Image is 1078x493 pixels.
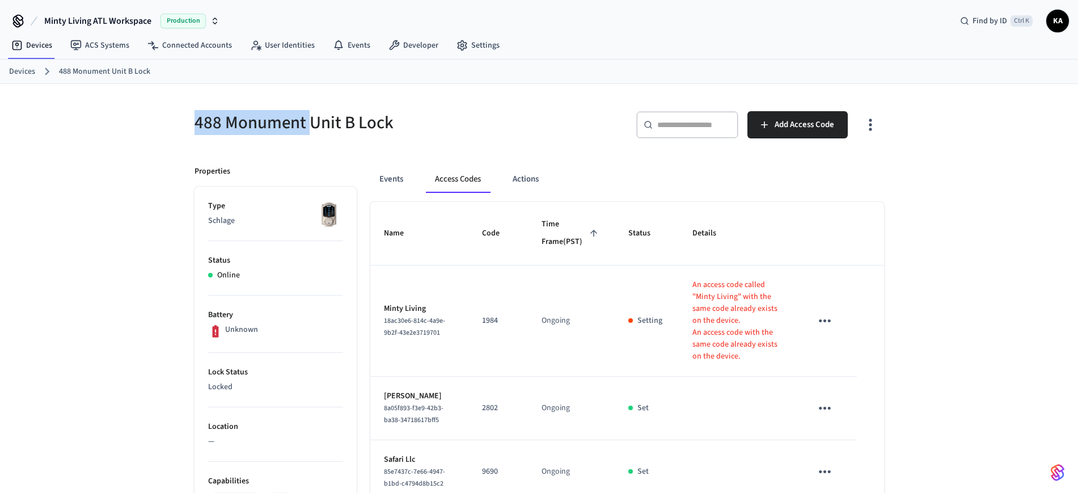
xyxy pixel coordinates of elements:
p: Lock Status [208,366,343,378]
h5: 488 Monument Unit B Lock [195,111,532,134]
p: Location [208,421,343,433]
p: Battery [208,309,343,321]
span: 85e7437c-7e66-4947-b1bd-c4794d8b15c2 [384,467,445,488]
p: Status [208,255,343,267]
td: Ongoing [528,266,615,377]
p: Properties [195,166,230,178]
span: 18ac30e6-814c-4a9e-9b2f-43e2e3719701 [384,316,445,338]
span: Minty Living ATL Workspace [44,14,151,28]
img: Schlage Sense Smart Deadbolt with Camelot Trim, Front [315,200,343,229]
p: Unknown [225,324,258,336]
a: Events [324,35,379,56]
p: — [208,436,343,448]
span: Status [628,225,665,242]
a: Devices [9,66,35,78]
span: KA [1047,11,1068,31]
div: ant example [370,166,884,193]
a: Settings [447,35,509,56]
p: An access code called "Minty Living" with the same code already exists on the device. [692,279,784,327]
a: Devices [2,35,61,56]
p: 9690 [482,466,514,478]
td: Ongoing [528,377,615,440]
p: Set [637,402,649,414]
p: Locked [208,381,343,393]
a: Developer [379,35,447,56]
p: Type [208,200,343,212]
span: Find by ID [973,15,1007,27]
button: KA [1046,10,1069,32]
p: Set [637,466,649,478]
div: Find by IDCtrl K [951,11,1042,31]
span: Code [482,225,514,242]
a: 488 Monument Unit B Lock [59,66,150,78]
button: Add Access Code [747,111,848,138]
span: 8a05f893-f3e9-42b3-ba38-34718617bff5 [384,403,443,425]
span: Production [160,14,206,28]
p: An access code with the same code already exists on the device. [692,327,784,363]
span: Ctrl K [1011,15,1033,27]
p: 1984 [482,315,514,327]
span: Details [692,225,731,242]
button: Actions [504,166,548,193]
img: SeamLogoGradient.69752ec5.svg [1051,463,1064,482]
p: Schlage [208,215,343,227]
a: Connected Accounts [138,35,241,56]
a: ACS Systems [61,35,138,56]
p: Capabilities [208,475,343,487]
a: User Identities [241,35,324,56]
p: Online [217,269,240,281]
p: Minty Living [384,303,455,315]
p: Setting [637,315,662,327]
span: Time Frame(PST) [542,216,601,251]
p: Safari Llc [384,454,455,466]
button: Events [370,166,412,193]
p: 2802 [482,402,514,414]
button: Access Codes [426,166,490,193]
p: [PERSON_NAME] [384,390,455,402]
span: Name [384,225,418,242]
span: Add Access Code [775,117,834,132]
